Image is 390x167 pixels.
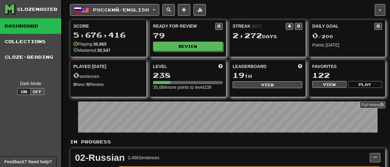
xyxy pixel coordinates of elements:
div: 122 [312,71,382,79]
div: 2,466 Sentences [128,155,159,161]
a: (EDT) [252,24,262,29]
button: Add sentence to collection [178,4,190,16]
div: Streak [233,23,286,29]
button: Search sentences [162,4,175,16]
span: Open feedback widget [4,159,52,165]
span: Русский / English [93,7,149,12]
button: View [312,81,346,88]
strong: 0 [87,82,90,87]
div: 79 [153,32,223,39]
button: Off [30,88,44,95]
span: This week in points, UTC [298,63,302,70]
div: 35,684 more points to level 239 [153,84,223,90]
strong: 30,547 [97,48,110,53]
span: Level [153,63,167,70]
span: 2,272 [233,31,262,40]
div: Dark Mode [5,80,57,87]
div: New / Review [73,81,143,88]
button: Play [348,81,382,88]
span: Leaderboard [233,63,267,70]
div: 02-Russian [75,153,125,162]
span: Score more points to level up [218,63,223,70]
div: Ready for Review [153,23,215,29]
span: 19 [233,71,244,79]
div: Clozemaster [17,6,58,12]
div: 238 [153,71,223,79]
div: Playing: [73,41,107,47]
span: / 200 [312,34,333,39]
div: sentences [73,71,143,79]
div: 5,676,416 [73,31,143,39]
div: Daily Goal [312,23,374,30]
p: In Progress [70,139,385,145]
span: 0 [73,71,79,79]
div: Favorites [312,63,382,70]
button: More stats [193,4,206,16]
div: Mastered: [73,47,110,53]
a: Full History [360,102,385,108]
button: View [233,81,302,88]
div: Day s [233,32,302,40]
div: Points [DATE] [312,42,382,48]
button: On [17,88,31,95]
strong: 30,865 [93,42,107,47]
span: Played [DATE] [73,63,106,70]
div: Score [73,23,143,29]
button: Русский/English [70,4,159,16]
div: th [233,71,302,79]
strong: 0 [73,82,76,87]
span: 0 [312,31,318,40]
button: Review [153,42,223,51]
